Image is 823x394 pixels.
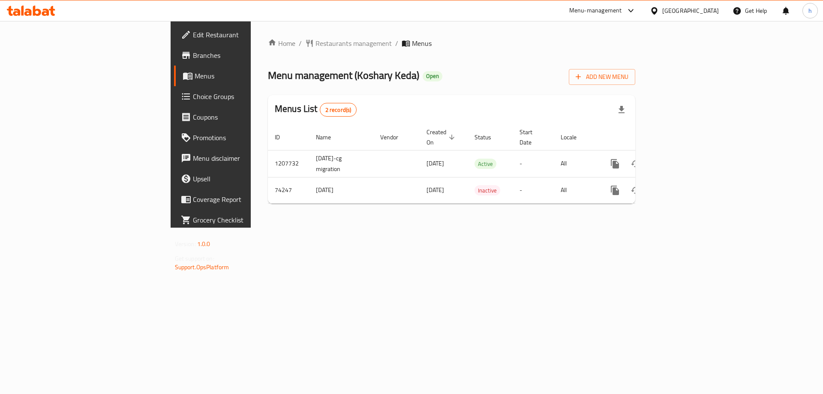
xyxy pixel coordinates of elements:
[808,6,812,15] span: h
[174,127,308,148] a: Promotions
[193,153,301,163] span: Menu disclaimer
[174,66,308,86] a: Menus
[412,38,432,48] span: Menus
[193,50,301,60] span: Branches
[174,189,308,210] a: Coverage Report
[268,124,694,204] table: enhanced table
[561,132,588,142] span: Locale
[625,153,646,174] button: Change Status
[193,194,301,205] span: Coverage Report
[315,38,392,48] span: Restaurants management
[427,127,457,147] span: Created On
[174,45,308,66] a: Branches
[193,91,301,102] span: Choice Groups
[174,168,308,189] a: Upsell
[174,24,308,45] a: Edit Restaurant
[513,150,554,177] td: -
[662,6,719,15] div: [GEOGRAPHIC_DATA]
[320,103,357,117] div: Total records count
[395,38,398,48] li: /
[380,132,409,142] span: Vendor
[193,215,301,225] span: Grocery Checklist
[275,102,357,117] h2: Menus List
[174,210,308,230] a: Grocery Checklist
[605,180,625,201] button: more
[174,148,308,168] a: Menu disclaimer
[611,99,632,120] div: Export file
[475,186,500,195] span: Inactive
[475,159,496,169] span: Active
[175,238,196,250] span: Version:
[475,132,502,142] span: Status
[268,66,419,85] span: Menu management ( Koshary Keda )
[175,262,229,273] a: Support.OpsPlatform
[554,150,598,177] td: All
[309,177,373,203] td: [DATE]
[598,124,694,150] th: Actions
[305,38,392,48] a: Restaurants management
[275,132,291,142] span: ID
[423,72,442,80] span: Open
[427,158,444,169] span: [DATE]
[193,30,301,40] span: Edit Restaurant
[197,238,210,250] span: 1.0.0
[193,174,301,184] span: Upsell
[569,6,622,16] div: Menu-management
[520,127,544,147] span: Start Date
[423,71,442,81] div: Open
[576,72,628,82] span: Add New Menu
[569,69,635,85] button: Add New Menu
[195,71,301,81] span: Menus
[193,132,301,143] span: Promotions
[475,185,500,195] div: Inactive
[554,177,598,203] td: All
[513,177,554,203] td: -
[625,180,646,201] button: Change Status
[427,184,444,195] span: [DATE]
[193,112,301,122] span: Coupons
[605,153,625,174] button: more
[174,107,308,127] a: Coupons
[316,132,342,142] span: Name
[309,150,373,177] td: [DATE]-cg migration
[174,86,308,107] a: Choice Groups
[268,38,635,48] nav: breadcrumb
[320,106,357,114] span: 2 record(s)
[175,253,214,264] span: Get support on:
